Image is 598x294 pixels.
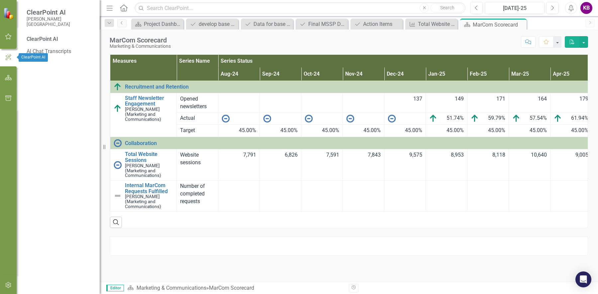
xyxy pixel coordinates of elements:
[180,127,215,134] span: Target
[19,53,48,62] div: ClearPoint AI
[144,20,182,28] div: Project Dashboard
[137,285,206,291] a: Marketing & Communications
[177,93,218,112] td: Double-Click to Edit
[125,163,173,178] small: [PERSON_NAME] (Marketing and Communications)
[509,181,550,212] td: Double-Click to Edit
[467,93,509,112] td: Double-Click to Edit
[413,95,422,103] span: 137
[426,149,467,181] td: Double-Click to Edit
[512,114,520,122] img: Above Target
[509,149,550,181] td: Double-Click to Edit
[27,8,93,16] span: ClearPoint AI
[3,8,15,19] img: ClearPoint Strategy
[467,181,509,212] td: Double-Click to Edit
[125,194,173,209] small: [PERSON_NAME] (Marketing and Communications)
[114,161,122,169] img: No Information
[471,114,479,122] img: Above Target
[180,114,215,122] span: Actual
[301,181,343,212] td: Double-Click to Edit
[114,192,122,200] img: Not Defined
[125,95,173,107] a: Staff Newsletter Engagement
[301,93,343,112] td: Double-Click to Edit
[322,127,339,134] span: 45.00%
[426,93,467,112] td: Double-Click to Edit
[530,114,547,122] span: 57.54%
[575,271,591,287] div: Open Intercom Messenger
[243,151,256,159] span: 7,791
[209,285,254,291] div: MarCom Scorecard
[106,285,124,291] span: Editor
[431,3,464,13] button: Search
[440,5,454,10] span: Search
[531,151,547,159] span: 10,640
[110,37,171,44] div: MarCom Scorecard
[384,181,426,212] td: Double-Click to Edit
[260,181,301,212] td: Double-Click to Edit
[218,149,260,181] td: Double-Click to Edit
[218,181,260,212] td: Double-Click to Edit
[260,149,301,181] td: Double-Click to Edit
[485,2,545,14] button: [DATE]-25
[263,114,271,122] img: No Information
[550,181,592,212] td: Double-Click to Edit
[125,183,173,194] a: Internal MarCom Requests Fulfilled
[297,20,346,28] a: Final MSSP Determination/Placement
[222,114,230,122] img: No Information
[114,83,122,91] img: Above Target
[280,127,298,134] span: 45.00%
[177,149,218,181] td: Double-Click to Edit
[580,2,592,14] button: KB
[467,149,509,181] td: Double-Click to Edit
[305,114,313,122] img: No Information
[188,20,237,28] a: develop base fee schedule for [DEMOGRAPHIC_DATA]
[418,20,456,28] div: Total Website Sessions
[343,149,384,181] td: Double-Click to Edit
[496,95,505,103] span: 171
[180,95,215,110] span: Opened newsletters
[550,149,592,181] td: Double-Click to Edit
[384,149,426,181] td: Double-Click to Edit
[343,181,384,212] td: Double-Click to Edit
[343,93,384,112] td: Double-Click to Edit
[509,93,550,112] td: Double-Click to Edit
[110,149,177,181] td: Double-Click to Edit Right Click for Context Menu
[308,20,346,28] div: Final MSSP Determination/Placement
[114,139,122,147] img: No Information
[530,127,547,134] span: 45.00%
[368,151,381,159] span: 7,843
[301,149,343,181] td: Double-Click to Edit
[346,114,354,122] img: No Information
[409,151,422,159] span: 9,575
[571,127,588,134] span: 45.00%
[180,151,215,167] span: Website sessions
[133,20,182,28] a: Project Dashboard
[135,2,465,14] input: Search ClearPoint...
[487,4,542,12] div: [DATE]-25
[405,127,422,134] span: 45.00%
[447,127,464,134] span: 45.00%
[239,127,256,134] span: 45.00%
[455,95,464,103] span: 149
[447,114,464,122] span: 51.74%
[429,114,437,122] img: Above Target
[571,114,588,122] span: 61.94%
[352,20,401,28] a: Action Items
[253,20,291,28] div: Data for base fee schedule analysis
[199,20,237,28] div: develop base fee schedule for [DEMOGRAPHIC_DATA]
[473,21,525,29] div: MarCom Scorecard
[27,16,93,27] small: [PERSON_NAME][GEOGRAPHIC_DATA]
[451,151,464,159] span: 8,953
[260,93,301,112] td: Double-Click to Edit
[127,284,344,292] div: »
[538,95,547,103] span: 164
[550,93,592,112] td: Double-Click to Edit
[488,114,505,122] span: 59.79%
[363,127,381,134] span: 45.00%
[492,151,505,159] span: 8,118
[363,20,401,28] div: Action Items
[110,44,171,49] div: Marketing & Communications
[125,107,173,122] small: [PERSON_NAME] (Marketing and Communications)
[407,20,456,28] a: Total Website Sessions
[110,181,177,212] td: Double-Click to Edit Right Click for Context Menu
